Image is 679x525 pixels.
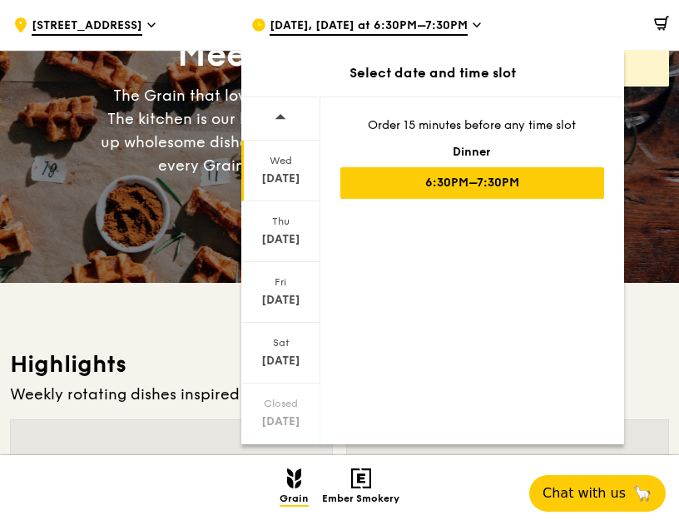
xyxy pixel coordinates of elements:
[244,154,318,167] div: Wed
[351,468,371,488] img: Ember Smokery mobile logo
[32,17,142,36] span: [STREET_ADDRESS]
[632,483,652,503] span: 🦙
[280,493,309,507] span: Grain
[287,468,301,488] img: Grain mobile logo
[244,292,318,309] div: [DATE]
[244,397,318,410] div: Closed
[10,349,669,379] h3: Highlights
[10,383,669,406] div: Weekly rotating dishes inspired by flavours from around the world.
[340,144,604,161] div: Dinner
[270,17,468,36] span: [DATE], [DATE] at 6:30PM–7:30PM
[244,353,318,369] div: [DATE]
[244,215,318,228] div: Thu
[340,117,604,134] div: Order 15 minutes before any time slot
[244,336,318,349] div: Sat
[529,475,666,512] button: Chat with us🦙
[340,167,604,199] div: 6:30PM–7:30PM
[244,171,318,187] div: [DATE]
[241,63,624,83] div: Select date and time slot
[244,414,318,430] div: [DATE]
[100,84,579,177] div: The Grain that loves to play. With ingredients. Flavours. Food. The kitchen is our happy place, w...
[244,275,318,289] div: Fri
[543,483,626,503] span: Chat with us
[100,32,579,77] div: Meet the new Grain
[322,493,399,507] span: Ember Smokery
[244,231,318,248] div: [DATE]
